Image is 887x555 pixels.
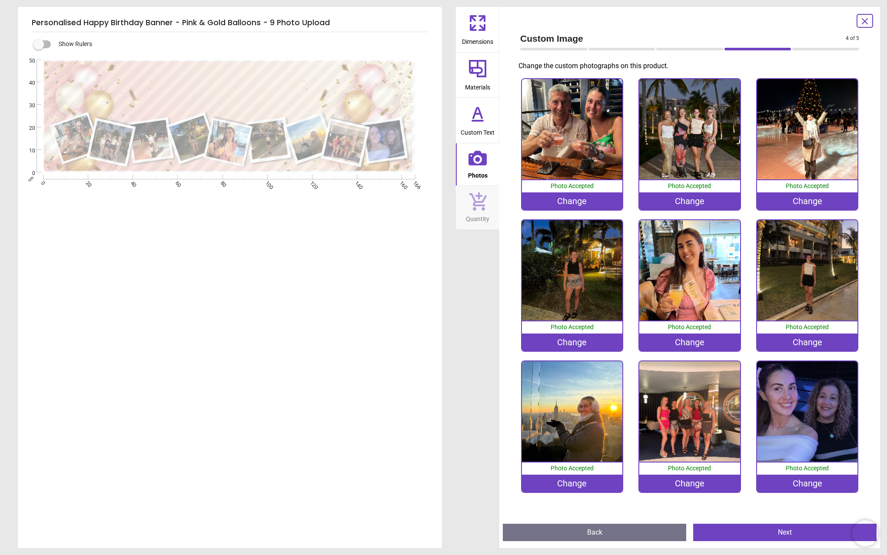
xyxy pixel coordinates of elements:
span: Photo Accepted [786,324,829,330]
div: Change [639,192,740,210]
button: Materials [456,53,499,98]
span: Materials [465,79,490,92]
span: 80 [219,180,224,185]
span: cm [27,175,35,183]
button: Quantity [456,186,499,229]
span: 120 [308,180,314,185]
span: 0 [19,170,35,177]
button: Back [503,524,686,541]
span: 40 [129,180,135,185]
span: Photo Accepted [786,465,829,472]
span: Custom Image [520,32,846,45]
div: Change [639,334,740,351]
span: Photo Accepted [786,182,829,189]
span: 30 [19,102,35,109]
span: 160 [398,180,403,185]
span: 4 of 5 [846,35,859,42]
span: Quantity [466,211,489,224]
button: Photos [456,143,499,186]
span: 166 [411,180,417,185]
span: 0 [39,180,45,185]
span: 50 [19,57,35,65]
span: Photo Accepted [551,465,594,472]
span: 10 [19,147,35,155]
div: Change [757,192,857,210]
div: Change [522,192,622,210]
span: Photo Accepted [551,324,594,330]
span: Photo Accepted [668,182,711,189]
span: Photo Accepted [668,324,711,330]
iframe: Brevo live chat [852,520,878,546]
button: Next [693,524,877,541]
div: Change [639,475,740,492]
span: Photo Accepted [551,182,594,189]
span: 20 [84,180,90,185]
span: 20 [19,125,35,132]
span: Photos [468,167,488,180]
span: Photo Accepted [668,465,711,472]
span: 40 [19,79,35,87]
button: Custom Text [456,98,499,143]
button: Dimensions [456,7,499,52]
h5: Personalised Happy Birthday Banner - Pink & Gold Balloons - 9 Photo Upload [32,14,428,32]
div: Change [757,334,857,351]
span: 60 [174,180,179,185]
span: 140 [353,180,359,185]
div: Change [522,475,622,492]
span: Dimensions [462,33,493,46]
div: Change [757,475,857,492]
p: Change the custom photographs on this product. [518,61,866,71]
div: Change [522,334,622,351]
div: Show Rulers [39,39,442,50]
span: 100 [263,180,269,185]
span: Custom Text [461,124,495,137]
